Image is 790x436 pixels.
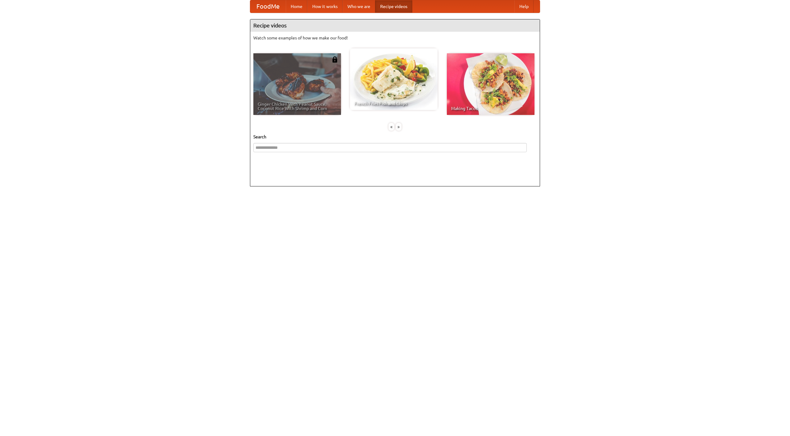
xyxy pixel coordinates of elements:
a: FoodMe [250,0,286,13]
a: Who we are [343,0,375,13]
a: French Fries Fish and Chips [350,48,438,110]
h4: Recipe videos [250,19,540,32]
div: « [389,123,394,131]
img: 483408.png [332,56,338,63]
span: French Fries Fish and Chips [354,101,433,106]
a: How it works [307,0,343,13]
a: Recipe videos [375,0,412,13]
p: Watch some examples of how we make our food! [253,35,537,41]
h5: Search [253,134,537,140]
a: Help [514,0,534,13]
a: Making Tacos [447,53,534,115]
span: Making Tacos [451,106,530,111]
a: Home [286,0,307,13]
div: » [396,123,401,131]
